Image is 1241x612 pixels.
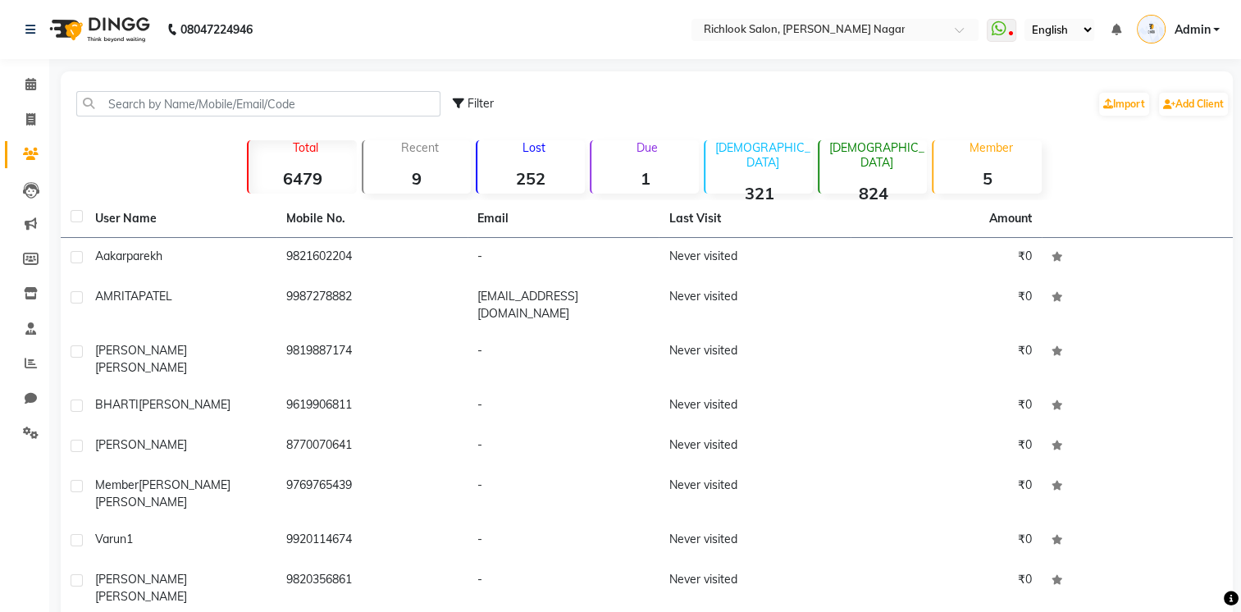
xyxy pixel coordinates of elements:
[851,427,1042,467] td: ₹0
[76,91,440,116] input: Search by Name/Mobile/Email/Code
[370,140,471,155] p: Recent
[659,427,850,467] td: Never visited
[139,289,172,304] span: PATEL
[95,289,139,304] span: AMRITA
[851,278,1042,332] td: ₹0
[95,343,187,358] span: [PERSON_NAME]
[468,278,659,332] td: [EMAIL_ADDRESS][DOMAIN_NAME]
[126,249,162,263] span: parekh
[468,96,494,111] span: Filter
[940,140,1041,155] p: Member
[139,397,230,412] span: [PERSON_NAME]
[659,238,850,278] td: Never visited
[180,7,253,53] b: 08047224946
[95,397,139,412] span: bHARTI
[95,360,187,375] span: [PERSON_NAME]
[595,140,699,155] p: Due
[705,183,813,203] strong: 321
[276,238,468,278] td: 9821602204
[468,386,659,427] td: -
[85,200,276,238] th: User Name
[468,332,659,386] td: -
[95,477,139,492] span: Member
[1099,93,1149,116] a: Import
[851,386,1042,427] td: ₹0
[468,427,659,467] td: -
[591,168,699,189] strong: 1
[95,477,230,509] span: [PERSON_NAME] [PERSON_NAME]
[95,572,187,587] span: [PERSON_NAME]
[659,467,850,521] td: Never visited
[276,427,468,467] td: 8770070641
[851,467,1042,521] td: ₹0
[95,589,187,604] span: [PERSON_NAME]
[659,332,850,386] td: Never visited
[468,200,659,238] th: Email
[255,140,356,155] p: Total
[484,140,585,155] p: Lost
[95,249,126,263] span: aakar
[712,140,813,170] p: [DEMOGRAPHIC_DATA]
[1137,15,1166,43] img: Admin
[468,521,659,561] td: -
[933,168,1041,189] strong: 5
[276,467,468,521] td: 9769765439
[249,168,356,189] strong: 6479
[826,140,927,170] p: [DEMOGRAPHIC_DATA]
[126,532,133,546] span: 1
[659,521,850,561] td: Never visited
[276,521,468,561] td: 9920114674
[363,168,471,189] strong: 9
[851,521,1042,561] td: ₹0
[851,238,1042,278] td: ₹0
[276,200,468,238] th: Mobile No.
[276,278,468,332] td: 9987278882
[851,332,1042,386] td: ₹0
[42,7,154,53] img: logo
[1174,21,1210,39] span: Admin
[659,386,850,427] td: Never visited
[468,467,659,521] td: -
[468,238,659,278] td: -
[276,386,468,427] td: 9619906811
[659,278,850,332] td: Never visited
[477,168,585,189] strong: 252
[95,532,126,546] span: varun
[276,332,468,386] td: 9819887174
[979,200,1042,237] th: Amount
[819,183,927,203] strong: 824
[1159,93,1228,116] a: Add Client
[95,437,187,452] span: [PERSON_NAME]
[659,200,850,238] th: Last Visit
